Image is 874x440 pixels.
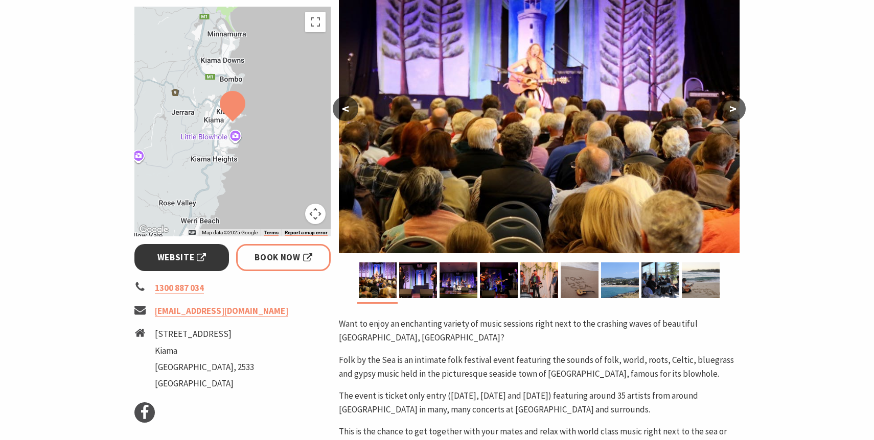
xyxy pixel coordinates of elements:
img: Google [137,223,171,236]
a: Open this area in Google Maps (opens a new window) [137,223,171,236]
span: Website [157,251,206,264]
img: Showground Pavilion [520,262,558,298]
p: Want to enjoy an enchanting variety of music sessions right next to the crashing waves of beautif... [339,317,740,345]
span: Book Now [255,251,312,264]
li: [GEOGRAPHIC_DATA] [155,377,254,390]
p: The event is ticket only entry ([DATE], [DATE] and [DATE]) featuring around 35 artists from aroun... [339,389,740,417]
img: KIAMA FOLK by the SEA [561,262,599,298]
a: Website [134,244,229,271]
img: KIAMA FOLK by the SEA [682,262,720,298]
button: Keyboard shortcuts [189,229,196,236]
button: > [720,96,746,121]
img: KIAMA FOLK by the SEA [601,262,639,298]
button: Toggle fullscreen view [305,12,326,32]
a: Terms (opens in new tab) [264,230,279,236]
a: [EMAIL_ADDRESS][DOMAIN_NAME] [155,305,288,317]
img: Showground Pavilion [399,262,437,298]
a: 1300 887 034 [155,282,204,294]
li: [GEOGRAPHIC_DATA], 2533 [155,360,254,374]
a: Report a map error [285,230,328,236]
img: KIAMA FOLK by the SEA [641,262,679,298]
button: < [333,96,358,121]
img: Folk by the Sea - Showground Pavilion [359,262,397,298]
img: Showground Pavilion [480,262,518,298]
img: Showground Pavilion [440,262,477,298]
span: Map data ©2025 Google [202,230,258,235]
button: Map camera controls [305,204,326,224]
a: Book Now [236,244,331,271]
p: Folk by the Sea is an intimate folk festival event featuring the sounds of folk, world, roots, Ce... [339,353,740,381]
li: [STREET_ADDRESS] [155,327,254,341]
li: Kiama [155,344,254,358]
